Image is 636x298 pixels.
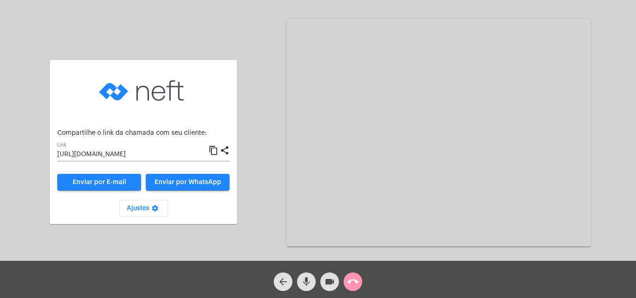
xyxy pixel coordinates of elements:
span: Enviar por WhatsApp [155,179,221,185]
span: Ajustes [127,205,161,212]
mat-icon: call_end [347,276,359,287]
mat-icon: mic [301,276,312,287]
button: Enviar por WhatsApp [146,174,230,191]
mat-icon: settings [149,205,161,216]
p: Compartilhe o link da chamada com seu cliente: [57,130,230,137]
mat-icon: arrow_back [277,276,289,287]
img: logo-neft-novo-2.png [97,67,190,114]
mat-icon: videocam [324,276,335,287]
mat-icon: content_copy [209,145,218,156]
mat-icon: share [220,145,230,156]
button: Ajustes [119,200,168,217]
a: Enviar por E-mail [57,174,141,191]
span: Enviar por E-mail [73,179,126,185]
